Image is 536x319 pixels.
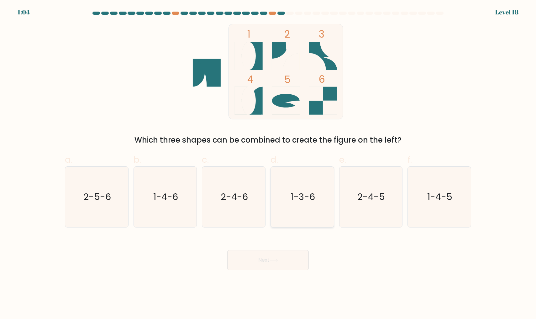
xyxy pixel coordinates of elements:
[69,134,467,146] div: Which three shapes can be combined to create the figure on the left?
[202,154,209,166] span: c.
[285,73,291,86] tspan: 5
[495,8,518,17] div: Level 18
[227,250,309,270] button: Next
[285,27,290,41] tspan: 2
[153,191,178,203] text: 1-4-6
[319,72,325,86] tspan: 6
[291,191,315,203] text: 1-3-6
[407,154,412,166] span: f.
[271,154,278,166] span: d.
[339,154,346,166] span: e.
[65,154,72,166] span: a.
[428,191,453,203] text: 1-4-5
[247,72,254,86] tspan: 4
[18,8,30,17] div: 1:04
[247,27,250,41] tspan: 1
[358,191,385,203] text: 2-4-5
[134,154,141,166] span: b.
[319,27,325,41] tspan: 3
[221,191,248,203] text: 2-4-6
[83,191,111,203] text: 2-5-6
